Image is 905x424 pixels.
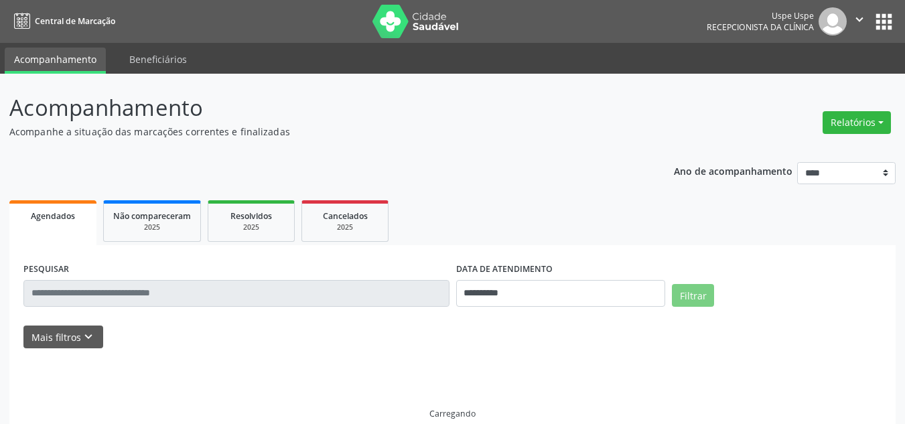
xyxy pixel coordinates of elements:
[113,222,191,232] div: 2025
[35,15,115,27] span: Central de Marcação
[5,48,106,74] a: Acompanhamento
[81,330,96,344] i: keyboard_arrow_down
[872,10,896,33] button: apps
[819,7,847,36] img: img
[23,259,69,280] label: PESQUISAR
[23,326,103,349] button: Mais filtroskeyboard_arrow_down
[311,222,378,232] div: 2025
[218,222,285,232] div: 2025
[852,12,867,27] i: 
[707,10,814,21] div: Uspe Uspe
[823,111,891,134] button: Relatórios
[674,162,792,179] p: Ano de acompanhamento
[429,408,476,419] div: Carregando
[230,210,272,222] span: Resolvidos
[120,48,196,71] a: Beneficiários
[847,7,872,36] button: 
[456,259,553,280] label: DATA DE ATENDIMENTO
[672,284,714,307] button: Filtrar
[9,125,630,139] p: Acompanhe a situação das marcações correntes e finalizadas
[31,210,75,222] span: Agendados
[113,210,191,222] span: Não compareceram
[323,210,368,222] span: Cancelados
[707,21,814,33] span: Recepcionista da clínica
[9,10,115,32] a: Central de Marcação
[9,91,630,125] p: Acompanhamento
